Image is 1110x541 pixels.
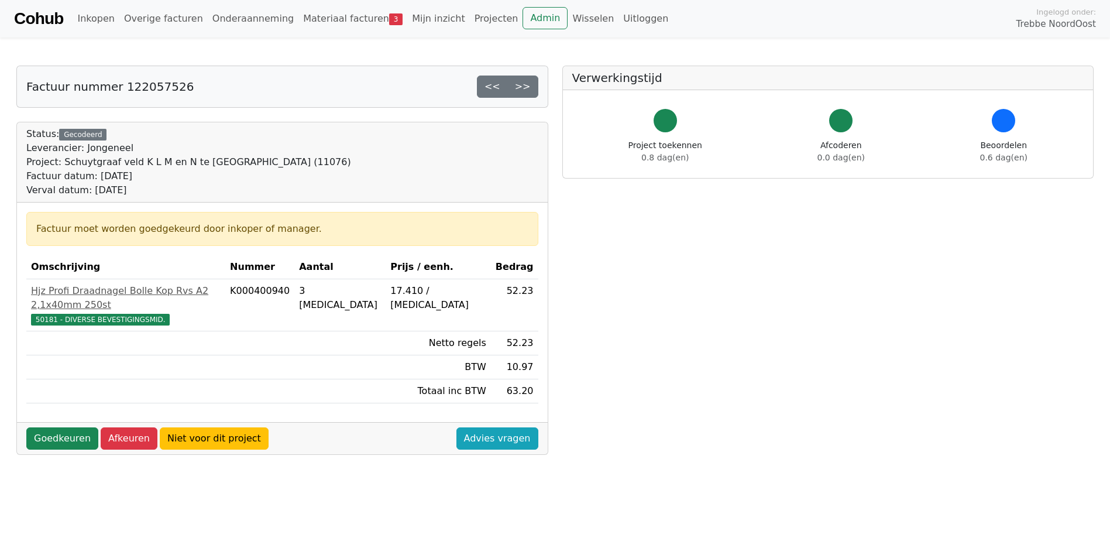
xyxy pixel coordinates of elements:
[225,279,294,331] td: K000400940
[491,331,538,355] td: 52.23
[491,255,538,279] th: Bedrag
[31,284,221,326] a: Hjz Profi Draadnagel Bolle Kop Rvs A2 2,1x40mm 250st50181 - DIVERSE BEVESTIGINGSMID.
[980,139,1027,164] div: Beoordelen
[386,379,491,403] td: Totaal inc BTW
[628,139,702,164] div: Project toekennen
[641,153,689,162] span: 0.8 dag(en)
[73,7,119,30] a: Inkopen
[31,314,170,326] span: 50181 - DIVERSE BEVESTIGINGSMID.
[491,355,538,379] td: 10.97
[26,169,351,183] div: Factuur datum: [DATE]
[491,279,538,331] td: 52.23
[470,7,523,30] a: Projecten
[26,141,351,155] div: Leverancier: Jongeneel
[407,7,470,30] a: Mijn inzicht
[1036,6,1096,18] span: Ingelogd onder:
[980,153,1027,162] span: 0.6 dag(en)
[26,127,351,197] div: Status:
[817,139,865,164] div: Afcoderen
[101,427,157,450] a: Afkeuren
[208,7,298,30] a: Onderaanneming
[59,129,106,141] div: Gecodeerd
[298,7,407,30] a: Materiaal facturen3
[119,7,208,30] a: Overige facturen
[26,155,351,169] div: Project: Schuytgraaf veld K L M en N te [GEOGRAPHIC_DATA] (11076)
[477,76,508,98] a: <<
[386,331,491,355] td: Netto regels
[572,71,1084,85] h5: Verwerkingstijd
[36,222,528,236] div: Factuur moet worden goedgekeurd door inkoper of manager.
[386,355,491,379] td: BTW
[386,255,491,279] th: Prijs / eenh.
[31,284,221,312] div: Hjz Profi Draadnagel Bolle Kop Rvs A2 2,1x40mm 250st
[523,7,568,29] a: Admin
[160,427,269,450] a: Niet voor dit project
[390,284,486,312] div: 17.410 / [MEDICAL_DATA]
[26,183,351,197] div: Verval datum: [DATE]
[817,153,865,162] span: 0.0 dag(en)
[26,255,225,279] th: Omschrijving
[491,379,538,403] td: 63.20
[1016,18,1096,31] span: Trebbe NoordOost
[294,255,386,279] th: Aantal
[568,7,618,30] a: Wisselen
[299,284,381,312] div: 3 [MEDICAL_DATA]
[26,80,194,94] h5: Factuur nummer 122057526
[14,5,63,33] a: Cohub
[456,427,538,450] a: Advies vragen
[507,76,538,98] a: >>
[225,255,294,279] th: Nummer
[618,7,673,30] a: Uitloggen
[26,427,98,450] a: Goedkeuren
[389,13,403,25] span: 3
